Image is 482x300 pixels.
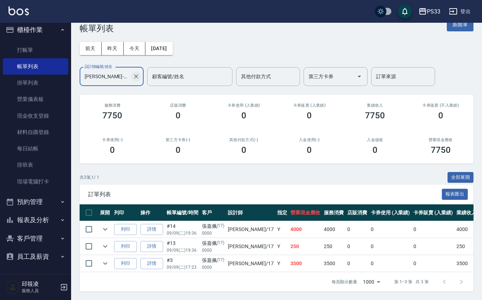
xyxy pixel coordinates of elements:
[416,4,443,19] button: PS33
[154,103,203,108] h2: 店販消費
[114,224,137,235] button: 列印
[412,255,455,272] td: 0
[176,145,181,155] h3: 0
[139,204,165,221] th: 操作
[455,221,478,238] td: 4000
[3,247,68,266] button: 員工及薪資
[369,221,412,238] td: 0
[307,145,312,155] h3: 0
[217,223,225,230] p: (17)
[3,21,68,39] button: 櫃檯作業
[241,111,246,120] h3: 0
[3,91,68,107] a: 營業儀表板
[226,221,275,238] td: [PERSON_NAME] /17
[165,204,200,221] th: 帳單編號/時間
[3,108,68,124] a: 現金收支登錄
[154,138,203,142] h2: 第三方卡券(-)
[351,138,400,142] h2: 入金儲值
[226,204,275,221] th: 設計師
[3,124,68,140] a: 材料自購登錄
[455,204,478,221] th: 業績收入
[346,221,369,238] td: 0
[88,191,442,198] span: 訂單列表
[322,204,346,221] th: 服務消費
[140,258,163,269] a: 詳情
[202,230,225,236] p: 0000
[289,221,322,238] td: 4000
[100,258,111,269] button: expand row
[354,71,365,82] button: Open
[369,255,412,272] td: 0
[100,224,111,235] button: expand row
[346,255,369,272] td: 0
[80,174,99,181] p: 共 3 筆, 1 / 1
[167,247,198,253] p: 09/09 (二) 19:36
[114,258,137,269] button: 列印
[351,103,400,108] h2: 業績收入
[226,238,275,255] td: [PERSON_NAME] /17
[447,18,473,31] button: 新開單
[3,211,68,229] button: 報表及分析
[131,71,141,81] button: Clear
[322,238,346,255] td: 250
[88,103,137,108] h3: 服務消費
[416,103,465,108] h2: 卡券販賣 (不入業績)
[22,288,58,294] p: 服務人員
[241,145,246,155] h3: 0
[448,172,474,183] button: 全部展開
[85,64,112,69] label: 設計師編號/姓名
[412,238,455,255] td: 0
[80,42,102,55] button: 前天
[398,4,412,18] button: save
[289,255,322,272] td: 3500
[307,111,312,120] h3: 0
[373,145,377,155] h3: 0
[102,111,122,120] h3: 7750
[442,189,468,200] button: 報表匯出
[217,257,225,264] p: (17)
[455,238,478,255] td: 250
[3,42,68,58] a: 打帳單
[427,7,440,16] div: PS33
[455,255,478,272] td: 3500
[416,138,465,142] h2: 營業現金應收
[369,238,412,255] td: 0
[112,204,139,221] th: 列印
[431,145,451,155] h3: 7750
[275,221,289,238] td: Y
[167,264,198,270] p: 09/09 (二) 17:23
[165,238,200,255] td: #13
[140,241,163,252] a: 詳情
[322,255,346,272] td: 3500
[322,221,346,238] td: 4000
[394,279,429,285] p: 第 1–3 筆 共 3 筆
[98,204,112,221] th: 展開
[412,221,455,238] td: 0
[9,6,29,15] img: Logo
[100,241,111,252] button: expand row
[6,280,20,294] img: Person
[165,255,200,272] td: #3
[285,138,334,142] h2: 入金使用(-)
[202,240,225,247] div: 張嘉佩
[226,255,275,272] td: [PERSON_NAME] /17
[219,138,268,142] h2: 其他付款方式(-)
[360,272,383,291] div: 1000
[289,204,322,221] th: 營業現金應收
[22,280,58,288] h5: 邱筱凌
[145,42,172,55] button: [DATE]
[346,204,369,221] th: 店販消費
[3,173,68,190] a: 現場電腦打卡
[110,145,115,155] h3: 0
[275,255,289,272] td: Y
[412,204,455,221] th: 卡券販賣 (入業績)
[202,247,225,253] p: 0000
[346,238,369,255] td: 0
[446,5,473,18] button: 登出
[102,42,124,55] button: 昨天
[438,111,443,120] h3: 0
[3,157,68,173] a: 排班表
[217,240,225,247] p: (17)
[3,140,68,157] a: 每日結帳
[219,103,268,108] h2: 卡券使用 (入業績)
